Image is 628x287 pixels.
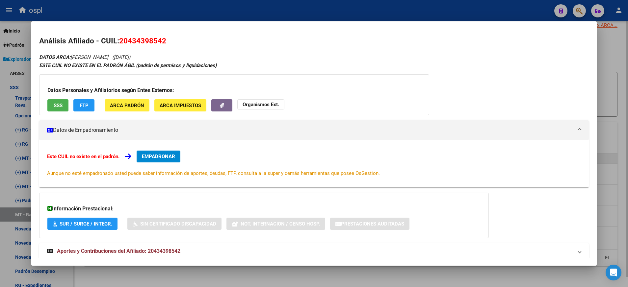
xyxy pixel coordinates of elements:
span: Sin Certificado Discapacidad [140,221,216,227]
span: SUR / SURGE / INTEGR. [60,221,112,227]
span: EMPADRONAR [142,154,175,159]
strong: ESTE CUIL NO EXISTE EN EL PADRÓN ÁGIL (padrón de permisos y liquidaciones) [39,62,217,68]
button: Sin Certificado Discapacidad [127,218,222,230]
span: Aunque no esté empadronado usted puede saber información de aportes, deudas, FTP, consulta a la s... [47,170,380,176]
span: [PERSON_NAME] [39,54,108,60]
h2: Análisis Afiliado - CUIL: [39,36,589,47]
div: Datos de Empadronamiento [39,140,589,187]
span: Aportes y Contribuciones del Afiliado: 20434398542 [57,248,180,254]
mat-panel-title: Datos de Empadronamiento [47,126,573,134]
mat-expansion-panel-header: Datos de Empadronamiento [39,120,589,140]
strong: DATOS ARCA: [39,54,70,60]
span: SSS [54,103,63,108]
button: ARCA Padrón [105,99,149,111]
button: SUR / SURGE / INTEGR. [47,218,118,230]
button: Organismos Ext. [237,99,284,109]
span: ARCA Impuestos [160,103,201,108]
span: Not. Internacion / Censo Hosp. [241,221,320,227]
mat-expansion-panel-header: Aportes y Contribuciones del Afiliado: 20434398542 [39,243,589,259]
button: Not. Internacion / Censo Hosp. [226,218,325,230]
span: ARCA Padrón [110,103,144,108]
h3: Datos Personales y Afiliatorios según Entes Externos: [47,86,421,94]
strong: Este CUIL no existe en el padrón. [47,154,119,159]
span: 20434398542 [119,36,166,45]
span: Prestaciones Auditadas [341,221,404,227]
button: FTP [73,99,94,111]
button: SSS [47,99,68,111]
button: Prestaciones Auditadas [330,218,409,230]
div: Open Intercom Messenger [606,265,621,280]
span: FTP [80,103,89,108]
h3: Información Prestacional: [47,205,481,213]
button: ARCA Impuestos [154,99,206,111]
button: EMPADRONAR [137,151,180,162]
strong: Organismos Ext. [243,102,279,108]
span: ([DATE]) [112,54,130,60]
